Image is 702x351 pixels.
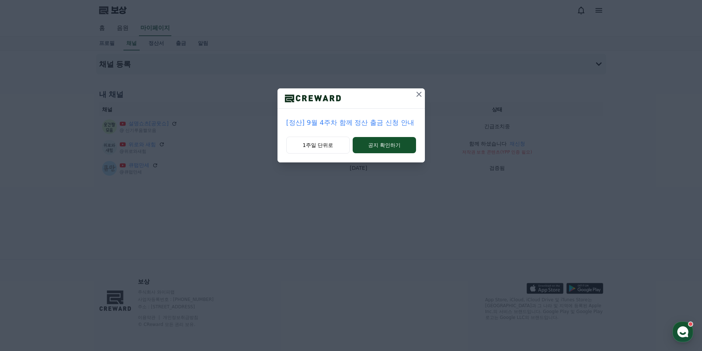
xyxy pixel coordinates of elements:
img: 심벌 마크 [277,93,348,104]
font: [정산] 9월 4주차 함께 정산 출금 신청 안내 [286,119,414,126]
button: 공지 확인하기 [353,137,416,153]
font: 공지 확인하기 [368,142,401,148]
a: [정산] 9월 4주차 함께 정산 출금 신청 안내 [286,117,416,128]
font: 1주일 단위로 [303,142,333,148]
button: 1주일 단위로 [286,137,350,154]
